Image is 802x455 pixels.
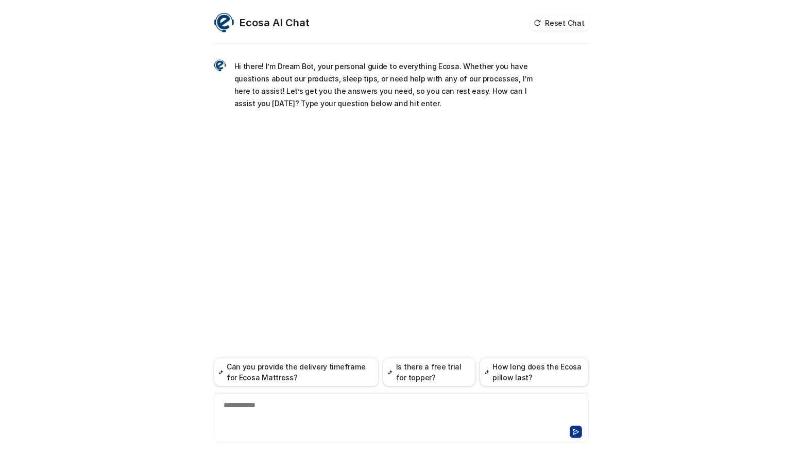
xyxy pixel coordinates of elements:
button: How long does the Ecosa pillow last? [480,358,589,386]
button: Is there a free trial for topper? [383,358,475,386]
button: Reset Chat [531,15,588,30]
p: Hi there! I’m Dream Bot, your personal guide to everything Ecosa. Whether you have questions abou... [234,60,536,110]
img: Widget [214,12,234,33]
button: Can you provide the delivery timeframe for Ecosa Mattress? [214,358,379,386]
img: Widget [214,59,226,72]
h2: Ecosa AI Chat [240,15,310,30]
